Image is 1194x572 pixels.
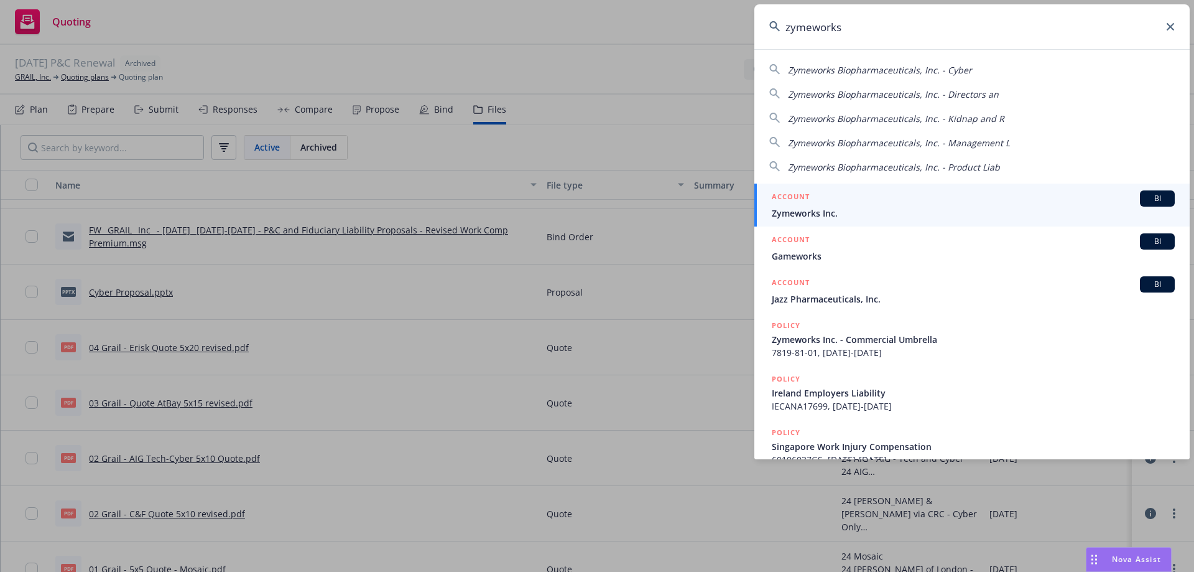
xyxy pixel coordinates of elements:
[772,319,800,332] h5: POLICY
[1086,547,1172,572] button: Nova Assist
[788,113,1004,124] span: Zymeworks Biopharmaceuticals, Inc. - Kidnap and R
[772,233,810,248] h5: ACCOUNT
[772,293,1175,306] span: Jazz Pharmaceuticals, Inc.
[788,64,972,76] span: Zymeworks Biopharmaceuticals, Inc. - Cyber
[772,400,1175,413] span: IECANA17699, [DATE]-[DATE]
[788,161,1000,173] span: Zymeworks Biopharmaceuticals, Inc. - Product Liab
[754,4,1190,49] input: Search...
[772,190,810,205] h5: ACCOUNT
[772,387,1175,400] span: Ireland Employers Liability
[754,184,1190,227] a: ACCOUNTBIZymeworks Inc.
[772,276,810,291] h5: ACCOUNT
[754,270,1190,312] a: ACCOUNTBIJazz Pharmaceuticals, Inc.
[772,426,800,439] h5: POLICY
[1086,548,1102,571] div: Drag to move
[772,373,800,385] h5: POLICY
[772,250,1175,263] span: Gameworks
[772,346,1175,359] span: 7819-81-01, [DATE]-[DATE]
[772,207,1175,220] span: Zymeworks Inc.
[1112,554,1161,565] span: Nova Assist
[788,137,1010,149] span: Zymeworks Biopharmaceuticals, Inc. - Management L
[754,420,1190,473] a: POLICYSingapore Work Injury Compensation60106037GS, [DATE]-[DATE]
[754,312,1190,366] a: POLICYZymeworks Inc. - Commercial Umbrella7819-81-01, [DATE]-[DATE]
[772,453,1175,466] span: 60106037GS, [DATE]-[DATE]
[1145,236,1170,247] span: BI
[1145,279,1170,290] span: BI
[772,333,1175,346] span: Zymeworks Inc. - Commercial Umbrella
[788,88,999,100] span: Zymeworks Biopharmaceuticals, Inc. - Directors an
[1145,193,1170,204] span: BI
[754,366,1190,420] a: POLICYIreland Employers LiabilityIECANA17699, [DATE]-[DATE]
[772,440,1175,453] span: Singapore Work Injury Compensation
[754,227,1190,270] a: ACCOUNTBIGameworks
